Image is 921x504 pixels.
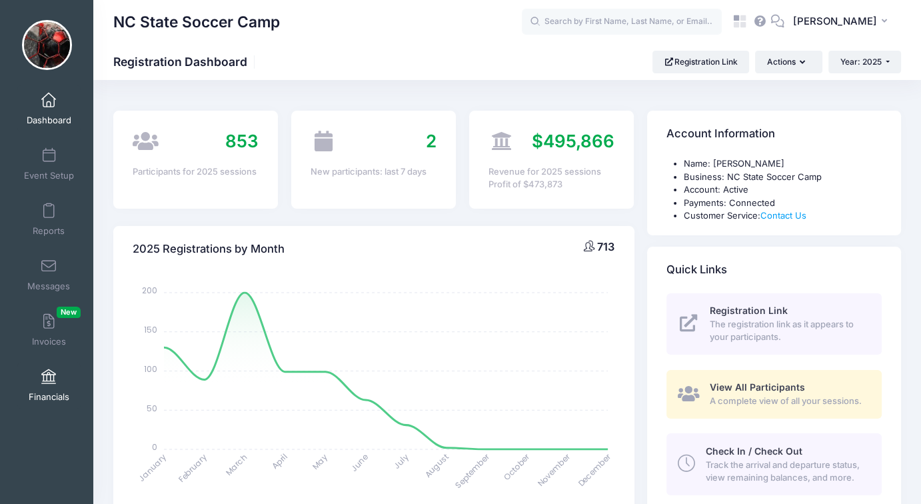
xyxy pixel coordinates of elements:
a: InvoicesNew [17,307,81,353]
span: Check In / Check Out [706,445,802,457]
li: Customer Service: [684,209,882,223]
span: A complete view of all your sessions. [710,395,866,408]
div: Participants for 2025 sessions [133,165,259,179]
tspan: June [349,451,371,473]
span: New [57,307,81,318]
tspan: March [223,451,250,477]
a: Registration Link [652,51,749,73]
a: Registration Link The registration link as it appears to your participants. [666,293,882,355]
span: 853 [225,131,259,151]
button: Year: 2025 [828,51,901,73]
h1: NC State Soccer Camp [113,7,280,37]
h4: Account Information [666,115,775,153]
tspan: 200 [142,285,157,296]
tspan: December [575,451,613,489]
span: $495,866 [532,131,614,151]
h4: Quick Links [666,251,727,289]
a: View All Participants A complete view of all your sessions. [666,370,882,419]
span: Messages [27,281,70,292]
tspan: May [310,451,330,471]
span: The registration link as it appears to your participants. [710,318,866,344]
tspan: November [535,451,573,489]
span: View All Participants [710,381,805,393]
tspan: February [176,451,209,484]
span: 2 [426,131,437,151]
a: Reports [17,196,81,243]
a: Contact Us [760,210,806,221]
div: New participants: last 7 days [311,165,437,179]
tspan: September [453,451,492,490]
tspan: August [423,451,451,479]
tspan: April [269,451,289,471]
img: NC State Soccer Camp [22,20,72,70]
span: Invoices [32,336,66,347]
tspan: 100 [144,363,157,374]
span: Year: 2025 [840,57,882,67]
li: Account: Active [684,183,882,197]
a: Financials [17,362,81,409]
button: [PERSON_NAME] [784,7,901,37]
span: Track the arrival and departure status, view remaining balances, and more. [706,459,866,485]
li: Payments: Connected [684,197,882,210]
tspan: January [136,451,169,484]
li: Business: NC State Soccer Camp [684,171,882,184]
input: Search by First Name, Last Name, or Email... [522,9,722,35]
span: Registration Link [710,305,788,316]
span: Dashboard [27,115,71,126]
span: 713 [597,240,614,253]
a: Check In / Check Out Track the arrival and departure status, view remaining balances, and more. [666,433,882,495]
button: Actions [755,51,822,73]
a: Messages [17,251,81,298]
h1: Registration Dashboard [113,55,259,69]
li: Name: [PERSON_NAME] [684,157,882,171]
span: Reports [33,225,65,237]
span: [PERSON_NAME] [793,14,877,29]
div: Revenue for 2025 sessions Profit of $473,873 [488,165,614,191]
a: Event Setup [17,141,81,187]
a: Dashboard [17,85,81,132]
h4: 2025 Registrations by Month [133,230,285,268]
span: Event Setup [24,170,74,181]
tspan: 50 [147,402,157,413]
tspan: October [501,451,532,482]
tspan: 150 [144,324,157,335]
tspan: 0 [152,441,157,453]
span: Financials [29,391,69,403]
tspan: July [391,451,411,471]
